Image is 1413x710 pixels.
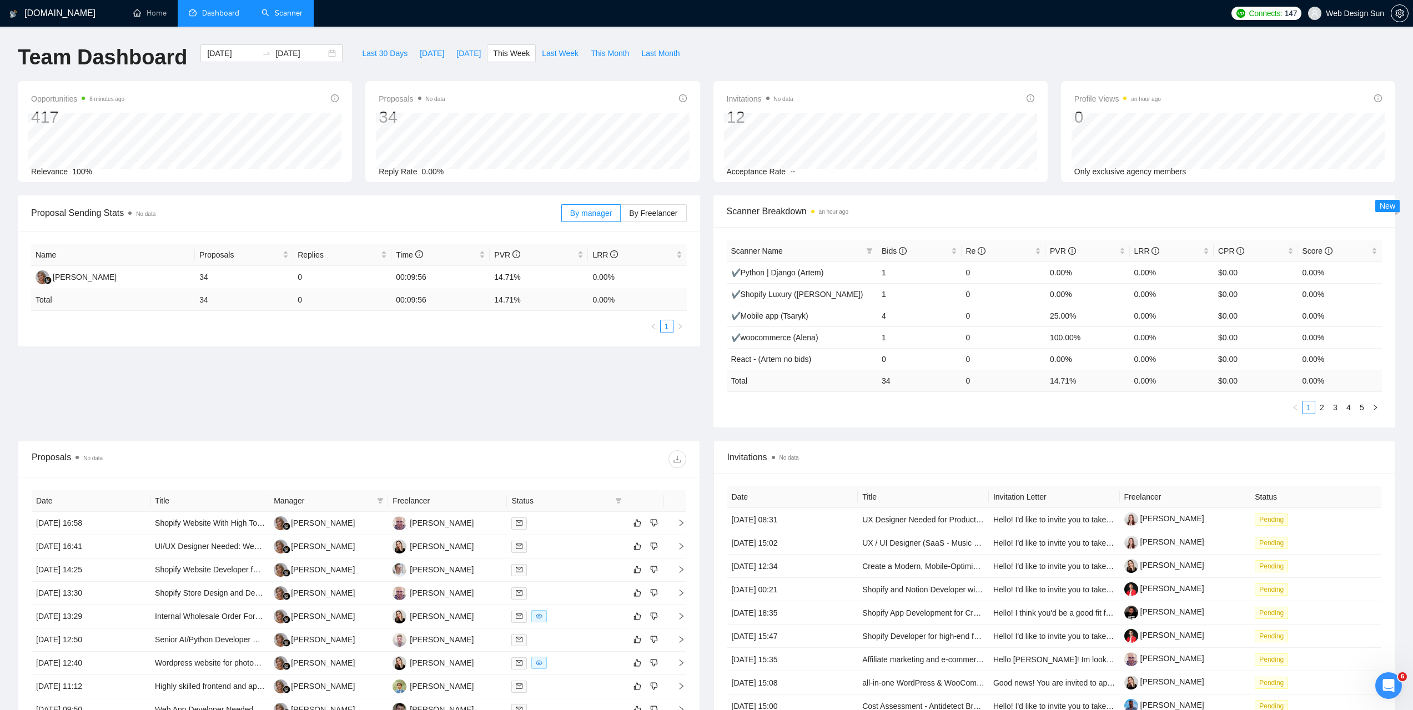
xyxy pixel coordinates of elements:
span: Relevance [31,167,68,176]
img: gigradar-bm.png [283,616,290,623]
img: AL [393,540,406,553]
div: Не прошла оплата по вашій підписці, тому треба по інвойсу спробувати її ще раз оплатити (мав би в... [9,124,182,203]
a: 5 [1356,401,1368,414]
img: Profile image for Dima [32,6,49,24]
img: MC [274,656,288,670]
div: [PERSON_NAME] [291,633,355,646]
img: gigradar-bm.png [283,686,290,693]
a: SS[PERSON_NAME] [393,588,474,597]
a: Pending [1255,701,1293,710]
img: SS [393,516,406,530]
span: Pending [1255,677,1288,689]
span: right [1372,404,1379,411]
span: LRR [1134,246,1160,255]
span: Invitations [727,92,793,105]
button: like [631,540,644,553]
a: [PERSON_NAME] [1124,654,1204,663]
img: MC [274,540,288,553]
span: PVR [1050,246,1076,255]
a: [PERSON_NAME] [1124,537,1204,546]
span: New [1380,202,1395,210]
span: 147 [1285,7,1297,19]
a: Pending [1255,654,1293,663]
img: c1gYzaiHUxzr9pyMKNIHxZ8zNyqQY9LeMr9TiodOxNT0d-ipwb5dqWQRi3NaJcazU8 [1124,582,1138,596]
button: This Month [585,44,635,62]
span: Scanner Name [731,246,783,255]
div: Dima говорит… [9,14,213,79]
button: like [631,656,644,669]
a: Pending [1255,631,1293,640]
div: 417 [31,107,124,128]
span: left [650,323,657,330]
span: like [633,542,641,551]
img: c1gYzaiHUxzr9pyMKNIHxZ8zNyqQY9LeMr9TiodOxNT0d-ipwb5dqWQRi3NaJcazU8 [1124,629,1138,643]
img: c1lA9BsF5ekLmkb4qkoMBbm_RNtTuon5aV-MajedG1uHbc9xb_758DYF03Xihb5AW5 [1124,559,1138,573]
span: Opportunities [31,92,124,105]
a: all-in-one WordPress & WooCommerce product development [862,678,1073,687]
div: ми сплатили [143,321,213,345]
a: [PERSON_NAME] [1124,677,1204,686]
span: filter [613,492,624,509]
div: [PERSON_NAME] [291,657,355,669]
a: UX / UI Designer (SaaS - Music Community Builder) [862,538,1042,547]
div: [PERSON_NAME] [291,610,355,622]
a: AL[PERSON_NAME] [393,611,474,620]
a: ✔Shopify Luxury ([PERSON_NAME]) [731,290,863,299]
span: info-circle [1151,247,1159,255]
a: Highly skilled frontend and app developer [155,682,298,691]
div: 12 [727,107,793,128]
span: filter [866,248,873,254]
button: setting [1391,4,1409,22]
span: Proposal Sending Stats [31,206,561,220]
span: Score [1303,246,1332,255]
img: IT [393,679,406,693]
img: gigradar-bm.png [44,276,52,284]
span: Profile Views [1074,92,1161,105]
span: mail [516,659,522,666]
div: [PERSON_NAME] [410,610,474,622]
button: Last Week [536,44,585,62]
span: like [633,588,641,597]
span: Bids [882,246,907,255]
span: mail [516,683,522,689]
textarea: Ваше сообщение... [9,340,213,359]
li: Next Page [1369,401,1382,414]
div: 34 [379,107,445,128]
a: IT[PERSON_NAME] [393,681,474,690]
a: [PERSON_NAME] [1124,584,1204,593]
a: Shopify Developer for high-end fashion store [862,632,1016,641]
span: like [633,635,641,644]
span: dislike [650,635,658,644]
span: dislike [650,542,658,551]
time: an hour ago [819,209,848,215]
div: artemrasenko@webdesignsun.com говорит… [9,321,213,354]
span: Connects: [1249,7,1282,19]
img: IS [393,563,406,577]
div: це з вашого підписка не працює? [67,218,205,229]
span: swap-right [262,49,271,58]
a: UX Designer Needed for Product Development [862,515,1024,524]
button: like [631,610,644,623]
button: Средство выбора GIF-файла [35,364,44,372]
a: AL[PERSON_NAME] [393,541,474,550]
div: [PERSON_NAME] [410,540,474,552]
img: MC [274,633,288,647]
a: AL[PERSON_NAME] [393,658,474,667]
a: Shopify App Development for Cryptocurrency Payments Integration [862,608,1093,617]
div: [PERSON_NAME] [410,633,474,646]
span: Proposals [379,92,445,105]
span: info-circle [978,247,985,255]
img: SS [393,586,406,600]
div: [PERSON_NAME] [410,587,474,599]
div: [PERSON_NAME] [410,680,474,692]
a: MC[PERSON_NAME] [274,635,355,643]
img: gigradar-bm.png [283,522,290,530]
span: Only exclusive agency members [1074,167,1186,176]
span: info-circle [1068,247,1076,255]
button: like [631,563,644,576]
input: Start date [207,47,258,59]
span: No data [426,96,445,102]
span: info-circle [899,247,907,255]
img: MC [36,270,49,284]
div: [PERSON_NAME] [291,587,355,599]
